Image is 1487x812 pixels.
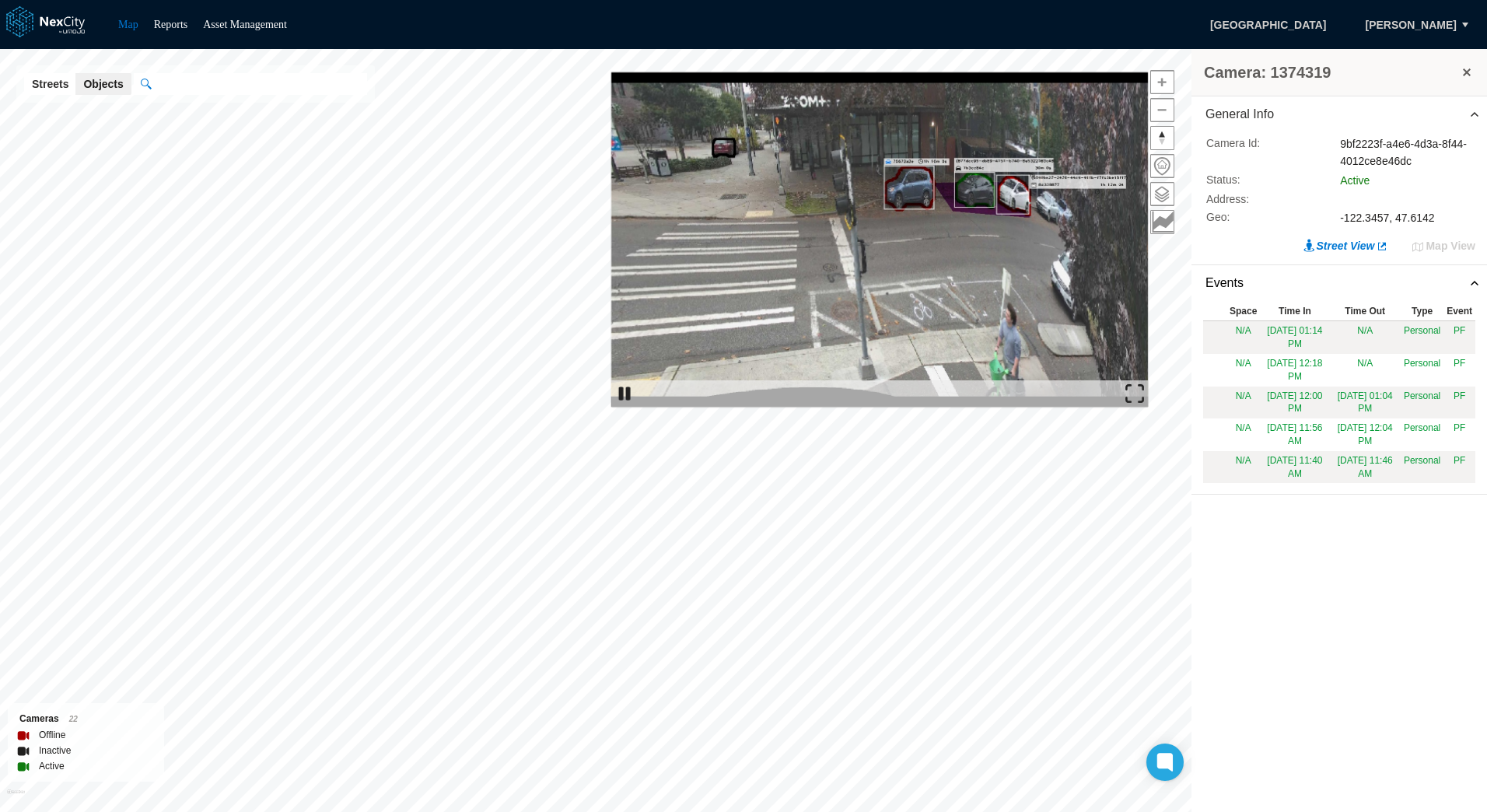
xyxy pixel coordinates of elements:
button: Key metrics [1150,210,1174,234]
td: [DATE] 01:04 PM [1330,387,1401,419]
span: Streets [32,76,68,92]
span: Zoom in [1151,71,1174,93]
a: Reports [154,19,188,30]
button: Zoom in [1150,70,1174,94]
button: Objects [75,73,131,95]
label: Address : [1206,191,1317,207]
span: Active [1340,174,1370,187]
div: 9bf2223f-a4e6-4d3a-8f44-4012ce8e46dc [1340,135,1475,170]
td: Personal [1401,387,1443,419]
span: General Info [1205,106,1274,124]
label: Offline [39,727,65,743]
button: Streets [24,73,76,95]
button: Zoom out [1150,98,1174,122]
label: Geo : [1206,209,1317,226]
a: Map [118,19,138,30]
button: [PERSON_NAME] [1349,12,1473,38]
td: [DATE] 12:18 PM [1260,354,1329,387]
label: Camera Id : [1206,135,1317,170]
a: Asset Management [203,19,287,30]
span: 22 [69,715,78,723]
td: N/A [1226,354,1260,387]
td: PARKING FAR [1443,321,1475,354]
img: video [611,72,1148,407]
th: Time In [1260,302,1329,321]
td: [DATE] 12:00 PM [1260,387,1329,419]
th: Type [1401,302,1443,321]
span: [GEOGRAPHIC_DATA] [1194,12,1343,38]
td: Personal [1401,451,1443,484]
th: Space [1226,302,1260,321]
span: Objects [83,76,123,92]
label: Inactive [39,743,71,758]
button: Layers management [1150,182,1174,206]
img: expand [1125,384,1144,403]
td: Personal [1401,354,1443,387]
td: N/A [1226,321,1260,354]
td: N/A [1226,451,1260,484]
td: N/A [1226,387,1260,419]
td: N/A [1330,321,1401,354]
td: Personal [1401,321,1443,354]
td: [DATE] 01:14 PM [1260,321,1329,354]
a: Street View [1303,238,1388,254]
td: PARKING FAR [1443,354,1475,387]
span: Street View [1316,238,1374,254]
td: N/A [1226,418,1260,451]
span: Zoom out [1151,99,1174,121]
a: Mapbox homepage [7,789,25,807]
label: Active [39,758,65,774]
td: N/A [1330,354,1401,387]
h3: Camera: 1374319 [1204,61,1459,83]
td: [DATE] 11:56 AM [1260,418,1329,451]
button: Home [1150,154,1174,178]
span: Reset bearing to north [1151,127,1174,149]
th: Event [1443,302,1475,321]
td: Personal [1401,418,1443,451]
label: Status : [1206,172,1317,189]
span: Events [1205,275,1244,292]
td: PARKING FAR [1443,418,1475,451]
td: [DATE] 11:40 AM [1260,451,1329,484]
th: Time Out [1330,302,1401,321]
div: Cameras [19,711,152,727]
td: [DATE] 11:46 AM [1330,451,1401,484]
td: PARKING FAR [1443,451,1475,484]
div: -122.3457, 47.6142 [1340,209,1475,226]
span: [PERSON_NAME] [1366,17,1457,33]
button: Reset bearing to north [1150,126,1174,150]
td: [DATE] 12:04 PM [1330,418,1401,451]
td: PARKING FAR [1443,387,1475,419]
img: play [615,384,634,403]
